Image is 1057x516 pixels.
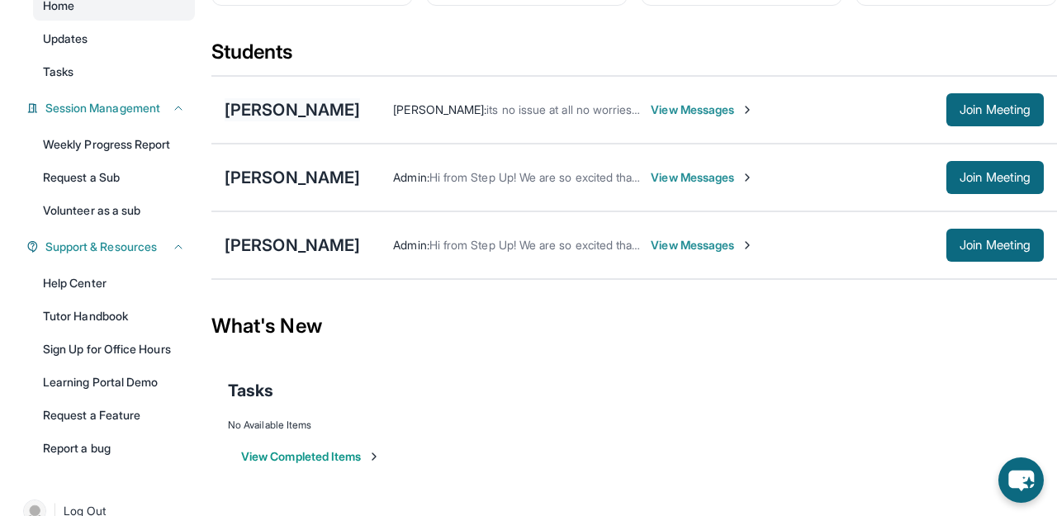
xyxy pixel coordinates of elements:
span: Tasks [43,64,73,80]
div: [PERSON_NAME] [225,98,360,121]
a: Request a Feature [33,400,195,430]
span: [PERSON_NAME] : [393,102,486,116]
button: View Completed Items [241,448,381,465]
button: chat-button [998,457,1044,503]
span: View Messages [651,237,754,253]
span: Support & Resources [45,239,157,255]
img: Chevron-Right [741,171,754,184]
button: Support & Resources [39,239,185,255]
button: Session Management [39,100,185,116]
button: Join Meeting [946,229,1044,262]
span: Join Meeting [960,173,1031,182]
span: Admin : [393,238,429,252]
span: View Messages [651,169,754,186]
span: its no issue at all no worries 🙏🙂 [486,102,663,116]
img: Chevron-Right [741,239,754,252]
span: Updates [43,31,88,47]
button: Join Meeting [946,161,1044,194]
div: What's New [211,290,1057,362]
a: Weekly Progress Report [33,130,195,159]
a: Tasks [33,57,195,87]
a: Updates [33,24,195,54]
span: Join Meeting [960,240,1031,250]
a: Tutor Handbook [33,301,195,331]
a: Help Center [33,268,195,298]
span: Tasks [228,379,273,402]
span: Session Management [45,100,160,116]
div: [PERSON_NAME] [225,234,360,257]
span: Join Meeting [960,105,1031,115]
a: Sign Up for Office Hours [33,334,195,364]
img: Chevron-Right [741,103,754,116]
span: Admin : [393,170,429,184]
a: Request a Sub [33,163,195,192]
div: Students [211,39,1057,75]
div: [PERSON_NAME] [225,166,360,189]
a: Learning Portal Demo [33,367,195,397]
div: No Available Items [228,419,1040,432]
a: Report a bug [33,433,195,463]
button: Join Meeting [946,93,1044,126]
a: Volunteer as a sub [33,196,195,225]
span: View Messages [651,102,754,118]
